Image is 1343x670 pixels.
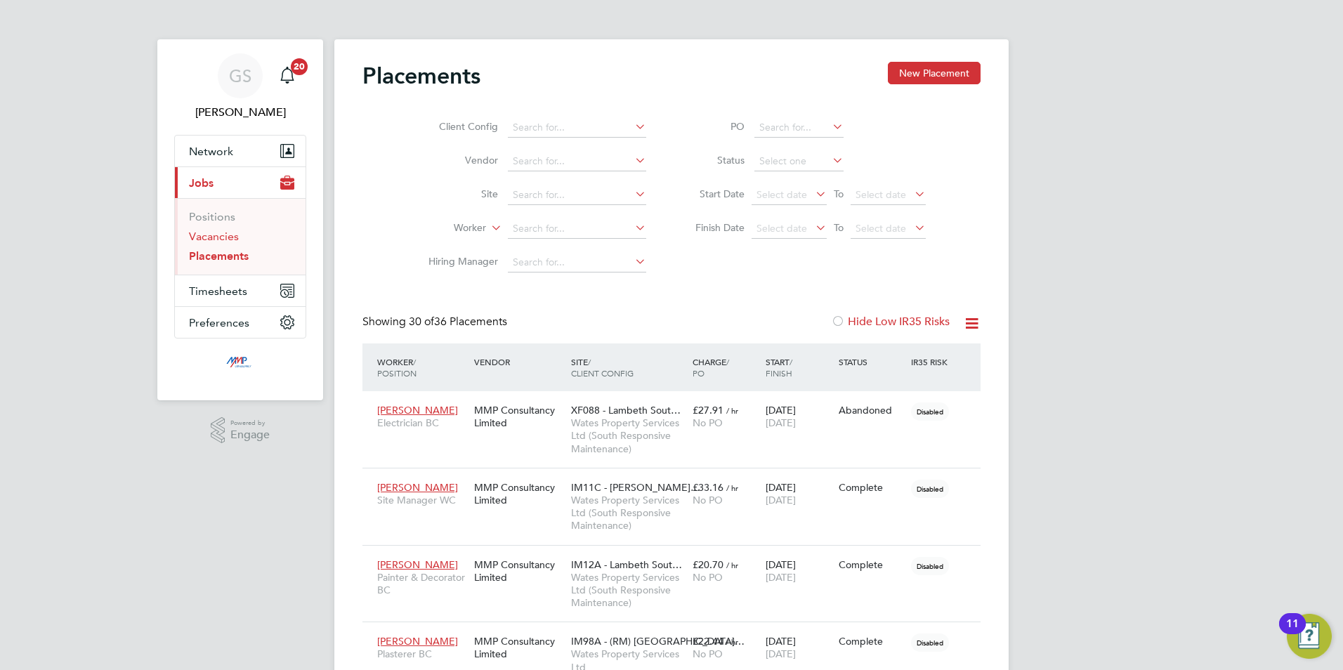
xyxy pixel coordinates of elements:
[726,482,738,493] span: / hr
[693,416,723,429] span: No PO
[762,628,835,667] div: [DATE]
[377,635,458,648] span: [PERSON_NAME]
[754,118,844,138] input: Search for...
[374,349,471,386] div: Worker
[839,404,905,416] div: Abandoned
[377,558,458,571] span: [PERSON_NAME]
[766,356,792,379] span: / Finish
[471,397,568,436] div: MMP Consultancy Limited
[508,253,646,272] input: Search for...
[888,62,981,84] button: New Placement
[726,636,738,647] span: / hr
[831,315,950,329] label: Hide Low IR35 Risks
[681,120,745,133] label: PO
[911,480,949,498] span: Disabled
[754,152,844,171] input: Select one
[377,494,467,506] span: Site Manager WC
[362,62,480,90] h2: Placements
[508,118,646,138] input: Search for...
[174,104,306,121] span: George Stacey
[693,558,723,571] span: £20.70
[409,315,507,329] span: 36 Placements
[766,648,796,660] span: [DATE]
[508,219,646,239] input: Search for...
[377,481,458,494] span: [PERSON_NAME]
[374,627,981,639] a: [PERSON_NAME]Plasterer BCMMP Consultancy LimitedIM98A - (RM) [GEOGRAPHIC_DATA]…Wates Property Ser...
[756,188,807,201] span: Select date
[157,39,323,400] nav: Main navigation
[508,152,646,171] input: Search for...
[762,397,835,436] div: [DATE]
[175,136,306,166] button: Network
[405,221,486,235] label: Worker
[571,481,700,494] span: IM11C - [PERSON_NAME]…
[568,349,689,386] div: Site
[377,356,417,379] span: / Position
[374,551,981,563] a: [PERSON_NAME]Painter & Decorator BCMMP Consultancy LimitedIM12A - Lambeth Sout…Wates Property Ser...
[189,145,233,158] span: Network
[839,635,905,648] div: Complete
[762,474,835,513] div: [DATE]
[689,349,762,386] div: Charge
[230,417,270,429] span: Powered by
[362,315,510,329] div: Showing
[175,275,306,306] button: Timesheets
[681,154,745,166] label: Status
[174,53,306,121] a: GS[PERSON_NAME]
[409,315,434,329] span: 30 of
[229,67,251,85] span: GS
[189,230,239,243] a: Vacancies
[189,316,249,329] span: Preferences
[471,628,568,667] div: MMP Consultancy Limited
[374,396,981,408] a: [PERSON_NAME]Electrician BCMMP Consultancy LimitedXF088 - Lambeth Sout…Wates Property Services Lt...
[571,635,745,648] span: IM98A - (RM) [GEOGRAPHIC_DATA]…
[726,560,738,570] span: / hr
[911,557,949,575] span: Disabled
[189,176,214,190] span: Jobs
[766,416,796,429] span: [DATE]
[571,416,686,455] span: Wates Property Services Ltd (South Responsive Maintenance)
[377,416,467,429] span: Electrician BC
[856,188,906,201] span: Select date
[911,402,949,421] span: Disabled
[377,571,467,596] span: Painter & Decorator BC
[839,558,905,571] div: Complete
[681,188,745,200] label: Start Date
[693,404,723,416] span: £27.91
[766,571,796,584] span: [DATE]
[908,349,956,374] div: IR35 Risk
[189,249,249,263] a: Placements
[175,167,306,198] button: Jobs
[1286,624,1299,642] div: 11
[508,185,646,205] input: Search for...
[830,218,848,237] span: To
[471,474,568,513] div: MMP Consultancy Limited
[839,481,905,494] div: Complete
[571,404,681,416] span: XF088 - Lambeth Sout…
[571,558,682,571] span: IM12A - Lambeth Sout…
[693,356,729,379] span: / PO
[417,154,498,166] label: Vendor
[693,481,723,494] span: £33.16
[693,648,723,660] span: No PO
[856,222,906,235] span: Select date
[291,58,308,75] span: 20
[571,571,686,610] span: Wates Property Services Ltd (South Responsive Maintenance)
[471,551,568,591] div: MMP Consultancy Limited
[175,307,306,338] button: Preferences
[417,188,498,200] label: Site
[571,356,634,379] span: / Client Config
[189,210,235,223] a: Positions
[230,429,270,441] span: Engage
[762,349,835,386] div: Start
[211,417,270,444] a: Powered byEngage
[726,405,738,416] span: / hr
[1287,614,1332,659] button: Open Resource Center, 11 new notifications
[174,353,306,375] a: Go to home page
[471,349,568,374] div: Vendor
[273,53,301,98] a: 20
[189,284,247,298] span: Timesheets
[835,349,908,374] div: Status
[377,404,458,416] span: [PERSON_NAME]
[681,221,745,234] label: Finish Date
